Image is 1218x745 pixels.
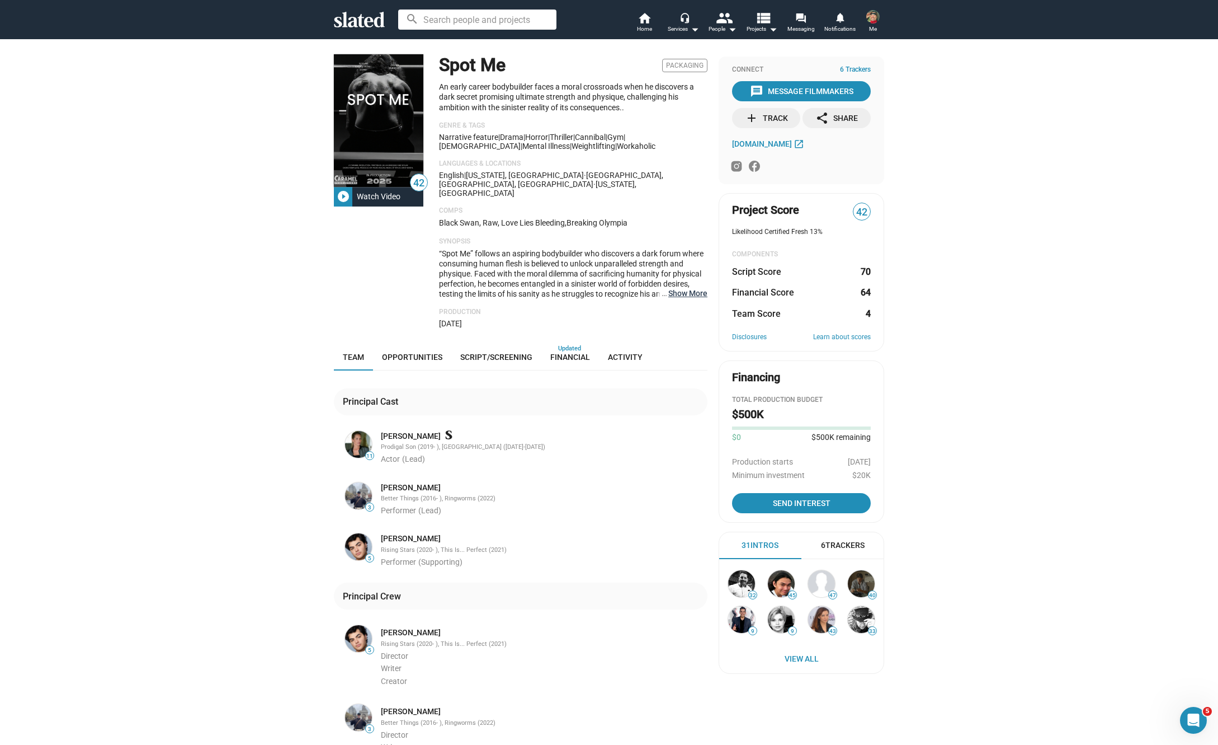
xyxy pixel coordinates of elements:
button: People [703,11,742,36]
div: Principal Crew [343,591,405,602]
dt: Financial Score [732,287,794,298]
h1: Spot Me [439,53,506,77]
mat-icon: play_circle_filled [337,190,350,203]
mat-icon: share [815,111,829,125]
img: Brette Taylor [345,431,372,458]
dt: Script Score [732,266,781,278]
span: Activity [608,353,643,362]
mat-icon: arrow_drop_down [766,22,780,36]
span: 32 [749,592,757,599]
a: Disclosures [732,333,767,342]
span: [US_STATE], [GEOGRAPHIC_DATA] [466,171,584,180]
img: Houston K... [848,570,875,597]
span: | [624,133,625,142]
dt: Team Score [732,308,781,320]
span: Send Interest [741,493,862,513]
div: Better Things (2016- ), Ringworms (2022) [381,495,705,503]
img: Vincent Quek [768,570,795,597]
span: 33 [868,628,876,635]
span: 9 [749,628,757,635]
button: Services [664,11,703,36]
div: Connect [732,65,871,74]
img: Mike S... [848,606,875,633]
button: …Show More [668,288,707,298]
div: Financing [732,370,780,385]
span: 5 [366,555,374,562]
span: Performer [381,506,416,515]
img: Michael Chong [808,570,835,597]
mat-icon: people [716,10,732,26]
span: [DEMOGRAPHIC_DATA] [439,142,521,151]
div: Total Production budget [732,396,871,405]
a: [PERSON_NAME] [381,706,441,717]
span: 11 [366,453,374,460]
mat-icon: home [638,11,651,25]
span: | [570,142,572,151]
span: Messaging [787,22,815,36]
img: Frida T... [808,606,835,633]
div: Watch Video [352,186,405,207]
button: Share [802,108,871,128]
p: Genre & Tags [439,121,707,130]
span: Narrative feature [439,133,498,142]
span: Horror [525,133,548,142]
span: 43 [829,628,837,635]
p: An early career bodybuilder faces a moral crossroads when he discovers a dark secret promising ul... [439,82,707,113]
span: Script/Screening [460,353,532,362]
span: Creator [381,677,407,686]
span: Director [381,730,408,739]
span: Opportunities [382,353,442,362]
button: Greg McDonaldMe [860,8,886,37]
span: gym [607,133,624,142]
div: 31 Intros [742,540,778,551]
img: Jesus Martinez A... [728,570,755,597]
span: [US_STATE], [GEOGRAPHIC_DATA] [439,180,636,198]
button: Open send interest dialog [732,493,871,513]
span: “Spot Me” follows an aspiring bodybuilder who discovers a dark forum where consuming human flesh ... [439,249,704,308]
div: 6 Trackers [821,540,865,551]
a: Team [334,344,373,371]
a: [PERSON_NAME] [381,627,441,638]
button: Watch Video [334,186,423,207]
mat-icon: add [745,111,758,125]
span: 40 [868,592,876,599]
span: | [521,142,522,151]
span: | [573,133,575,142]
div: People [709,22,737,36]
span: | [498,133,500,142]
span: | [615,142,617,151]
span: [DOMAIN_NAME] [732,139,792,148]
dd: 70 [860,266,871,278]
div: Principal Cast [343,396,403,407]
mat-icon: headset_mic [679,12,690,22]
span: 42 [410,176,427,191]
span: $500K remaining [811,433,871,442]
span: Home [637,22,652,36]
span: | [548,133,550,142]
span: weightlifting [572,142,615,151]
a: View All [721,649,881,669]
div: Better Things (2016- ), Ringworms (2022) [381,719,705,728]
div: Likelihood Certified Fresh 13% [732,228,871,237]
div: Track [745,108,788,128]
span: · [584,171,586,180]
div: $20K [732,471,871,480]
mat-icon: arrow_drop_down [725,22,739,36]
span: [GEOGRAPHIC_DATA], [GEOGRAPHIC_DATA], [GEOGRAPHIC_DATA] [439,171,663,189]
div: COMPONENTS [732,250,871,259]
h2: $500K [732,407,764,422]
span: Financial [550,353,590,362]
div: Message Filmmakers [750,81,853,101]
img: Andrew de Burgh [728,606,755,633]
mat-icon: arrow_drop_down [688,22,701,36]
span: $0 [732,432,741,443]
img: Julian Enriquez [345,533,372,560]
span: 3 [366,726,374,733]
span: Actor [381,455,400,463]
span: | [464,171,466,180]
span: [DATE] [439,319,462,328]
span: View All [730,649,872,669]
div: Prodigal Son (2019- ), [GEOGRAPHIC_DATA] ([DATE]-[DATE]) [381,443,705,452]
sl-message-button: Message Filmmakers [732,81,871,101]
span: 3 [366,504,374,511]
